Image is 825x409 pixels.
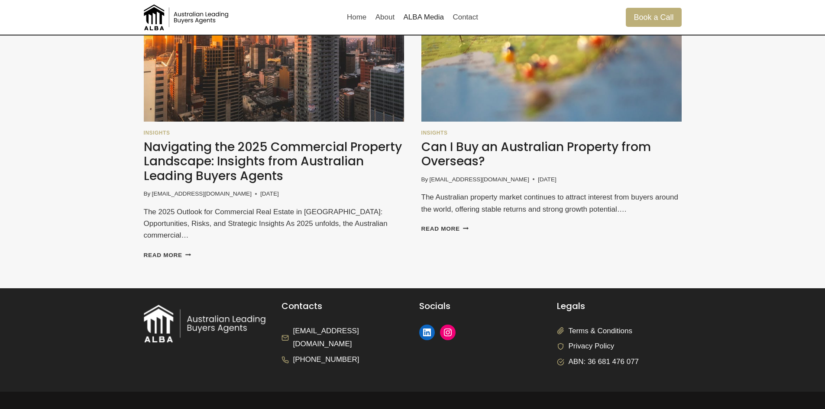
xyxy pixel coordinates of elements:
span: [EMAIL_ADDRESS][DOMAIN_NAME] [430,176,529,183]
a: Read More [144,252,191,258]
span: Terms & Conditions [569,325,632,338]
span: By [144,189,151,199]
a: Navigating the 2025 Commercial Property Landscape: Insights from Australian Leading Buyers Agents [144,138,402,184]
time: [DATE] [260,189,279,199]
a: Insights [144,130,170,136]
span: [EMAIL_ADDRESS][DOMAIN_NAME] [152,190,252,197]
p: The Australian property market continues to attract interest from buyers around the world, offeri... [421,191,682,215]
nav: Primary Navigation [343,7,482,28]
span: By [421,175,428,184]
span: [EMAIL_ADDRESS][DOMAIN_NAME] [293,325,406,351]
a: Can I Buy an Australian Property from Overseas? [421,138,651,170]
a: Home [343,7,371,28]
p: The 2025 Outlook for Commercial Real Estate in [GEOGRAPHIC_DATA]: Opportunities, Risks, and Strat... [144,206,404,242]
a: Book a Call [626,8,681,26]
h5: Contacts [281,301,406,312]
a: Read More [421,225,469,232]
time: [DATE] [538,175,556,184]
span: [PHONE_NUMBER] [293,353,359,367]
img: Australian Leading Buyers Agents [144,4,230,30]
a: ALBA Media [399,7,448,28]
h5: Socials [419,301,544,312]
a: Contact [448,7,482,28]
a: [PHONE_NUMBER] [281,353,359,367]
a: Insights [421,130,448,136]
span: ABN: 36 681 476 077 [569,355,639,369]
h5: Legals [557,301,682,312]
span: Privacy Policy [569,340,615,353]
a: [EMAIL_ADDRESS][DOMAIN_NAME] [281,325,406,351]
a: About [371,7,399,28]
